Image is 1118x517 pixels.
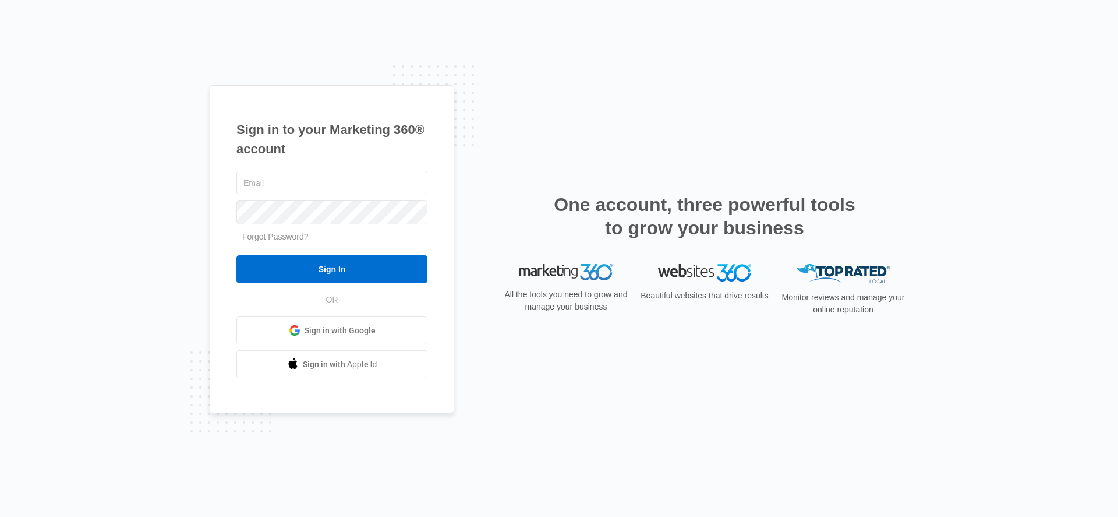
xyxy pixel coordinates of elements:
[797,264,890,283] img: Top Rated Local
[658,264,751,281] img: Websites 360
[236,316,427,344] a: Sign in with Google
[236,120,427,159] h1: Sign in to your Marketing 360® account
[550,193,859,240] h2: One account, three powerful tools to grow your business
[303,358,377,371] span: Sign in with Apple Id
[236,350,427,378] a: Sign in with Apple Id
[778,291,908,316] p: Monitor reviews and manage your online reputation
[639,290,770,302] p: Beautiful websites that drive results
[519,264,613,280] img: Marketing 360
[501,289,631,313] p: All the tools you need to grow and manage your business
[236,171,427,195] input: Email
[242,232,309,241] a: Forgot Password?
[236,255,427,283] input: Sign In
[318,294,346,306] span: OR
[305,325,376,337] span: Sign in with Google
